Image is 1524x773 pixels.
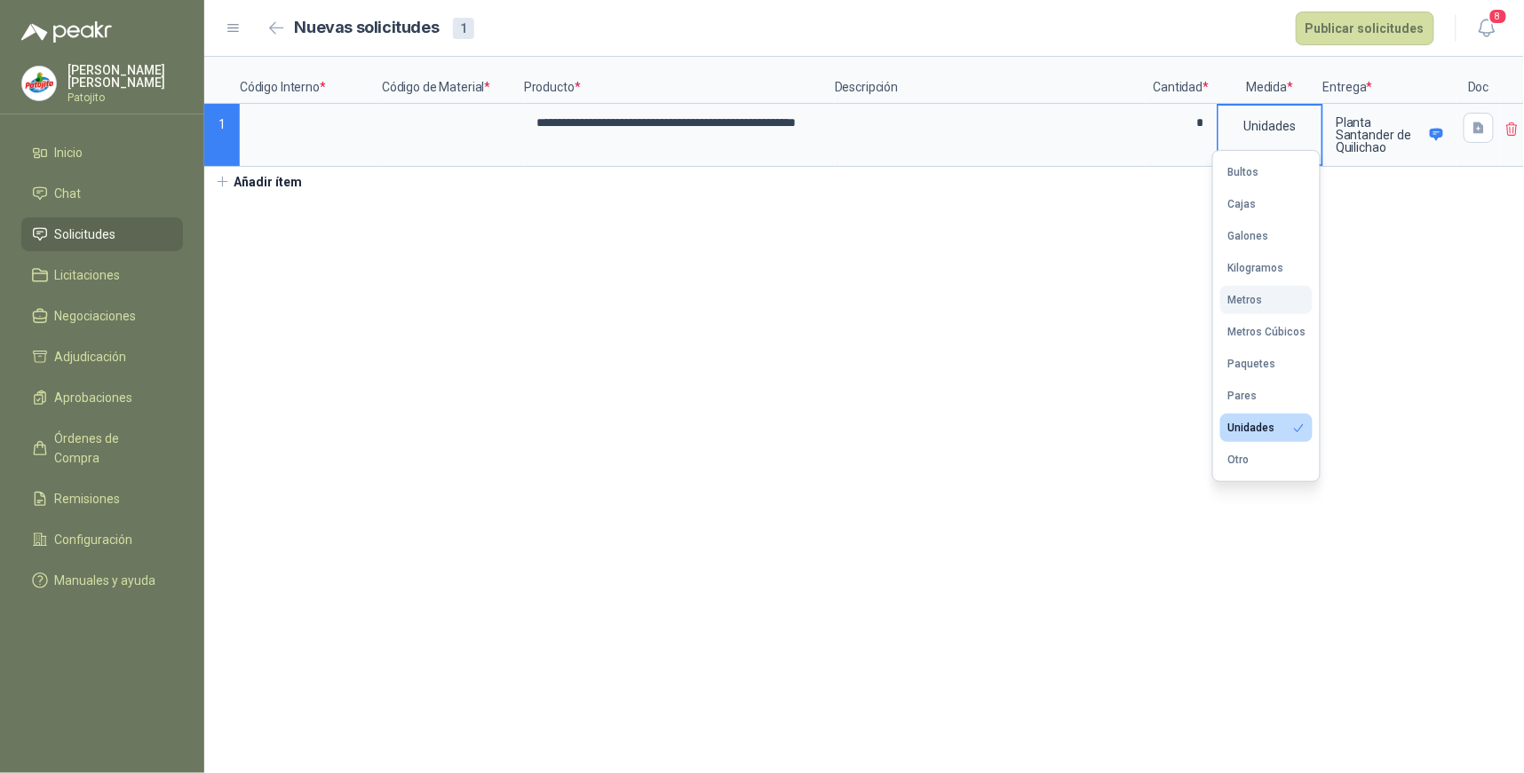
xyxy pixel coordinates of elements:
[21,340,183,374] a: Adjudicación
[1220,414,1313,442] button: Unidades
[55,143,83,162] span: Inicio
[55,571,156,590] span: Manuales y ayuda
[204,167,314,197] button: Añadir ítem
[1220,382,1313,410] button: Pares
[1227,422,1274,434] div: Unidades
[55,225,116,244] span: Solicitudes
[21,482,183,516] a: Remisiones
[1227,358,1275,370] div: Paquetes
[1227,198,1256,210] div: Cajas
[1457,57,1501,104] p: Doc
[67,64,183,89] p: [PERSON_NAME] [PERSON_NAME]
[1220,318,1313,346] button: Metros Cúbicos
[453,18,474,39] div: 1
[55,388,133,407] span: Aprobaciones
[22,67,56,100] img: Company Logo
[21,564,183,597] a: Manuales y ayuda
[835,57,1146,104] p: Descripción
[1296,12,1434,45] button: Publicar solicitudes
[55,347,127,367] span: Adjudicación
[1227,390,1257,402] div: Pares
[1220,286,1313,314] button: Metros
[21,177,183,210] a: Chat
[1218,106,1322,146] div: Unidades
[1220,222,1313,250] button: Galones
[21,422,183,475] a: Órdenes de Compra
[55,184,82,203] span: Chat
[1220,254,1313,282] button: Kilogramos
[21,523,183,556] a: Configuración
[55,306,137,326] span: Negociaciones
[21,217,183,251] a: Solicitudes
[240,57,382,104] p: Código Interno
[1227,454,1249,466] div: Otro
[1323,57,1457,104] p: Entrega
[1227,166,1258,178] div: Bultos
[21,258,183,292] a: Licitaciones
[1336,116,1424,154] p: Planta Santander de Quilichao
[295,15,440,41] h2: Nuevas solicitudes
[55,530,133,549] span: Configuración
[67,92,183,103] p: Patojito
[21,136,183,170] a: Inicio
[1220,158,1313,186] button: Bultos
[1220,446,1313,474] button: Otro
[204,104,240,167] p: 1
[1220,190,1313,218] button: Cajas
[382,57,524,104] p: Código de Material
[1227,262,1283,274] div: Kilogramos
[55,265,121,285] span: Licitaciones
[1146,57,1217,104] p: Cantidad
[1227,294,1262,306] div: Metros
[21,21,112,43] img: Logo peakr
[55,429,166,468] span: Órdenes de Compra
[21,381,183,414] a: Aprobaciones
[1220,350,1313,378] button: Paquetes
[1217,57,1323,104] p: Medida
[21,299,183,333] a: Negociaciones
[524,57,835,104] p: Producto
[1488,8,1508,25] span: 8
[1227,230,1268,242] div: Galones
[55,489,121,509] span: Remisiones
[1471,12,1503,44] button: 8
[1227,326,1306,338] div: Metros Cúbicos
